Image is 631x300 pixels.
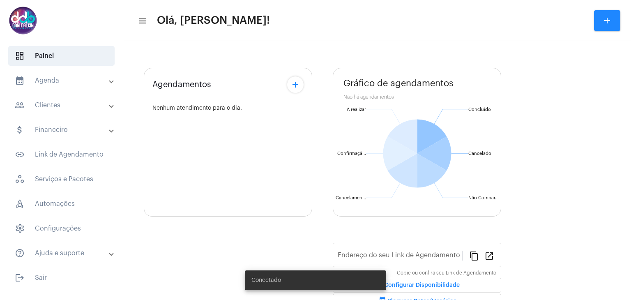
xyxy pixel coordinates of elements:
text: Cancelamen... [336,196,366,200]
mat-icon: content_copy [469,251,479,261]
span: sidenav icon [15,199,25,209]
span: Gráfico de agendamentos [343,78,454,88]
mat-icon: sidenav icon [15,100,25,110]
mat-icon: open_in_new [484,251,494,261]
mat-hint: Copie ou confira seu Link de Agendamento [397,270,496,276]
span: Conectado [251,276,281,284]
text: A realizar [347,107,366,112]
mat-expansion-panel-header: sidenav iconFinanceiro [5,120,123,140]
mat-expansion-panel-header: sidenav iconAjuda e suporte [5,243,123,263]
mat-icon: sidenav icon [138,16,146,26]
mat-icon: sidenav icon [15,76,25,85]
div: Nenhum atendimento para o dia. [152,105,304,111]
mat-panel-title: Agenda [15,76,110,85]
mat-expansion-panel-header: sidenav iconAgenda [5,71,123,90]
mat-panel-title: Clientes [15,100,110,110]
span: Agendamentos [152,80,211,89]
mat-icon: sidenav icon [15,150,25,159]
mat-panel-title: Financeiro [15,125,110,135]
button: Configurar Disponibilidade [333,278,501,293]
text: Cancelado [468,151,491,156]
span: sidenav icon [15,174,25,184]
mat-panel-title: Ajuda e suporte [15,248,110,258]
input: Link [338,253,463,261]
span: sidenav icon [15,51,25,61]
span: Serviços e Pacotes [8,169,115,189]
span: Configurações [8,219,115,238]
span: Configurar Disponibilidade [374,282,460,288]
span: Automações [8,194,115,214]
span: sidenav icon [15,224,25,233]
text: Concluído [468,107,491,112]
mat-expansion-panel-header: sidenav iconClientes [5,95,123,115]
img: 5016df74-caca-6049-816a-988d68c8aa82.png [7,4,39,37]
mat-icon: sidenav icon [15,125,25,135]
mat-icon: add [602,16,612,25]
mat-icon: sidenav icon [15,248,25,258]
mat-icon: add [290,80,300,90]
mat-icon: sidenav icon [15,273,25,283]
span: Sair [8,268,115,288]
text: Não Compar... [468,196,499,200]
span: Link de Agendamento [8,145,115,164]
span: Olá, [PERSON_NAME]! [157,14,270,27]
text: Confirmaçã... [337,151,366,156]
span: Painel [8,46,115,66]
